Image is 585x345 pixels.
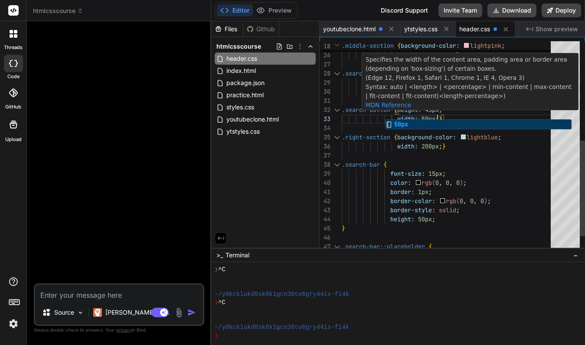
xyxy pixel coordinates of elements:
div: 33 [320,115,330,124]
span: ) [460,179,463,187]
span: >_ [216,251,223,260]
img: Claude 4 Sonnet [93,308,102,317]
span: .search-bar::placeholder [342,243,425,250]
span: ytstyles.css [404,25,438,33]
span: color: [390,179,411,187]
span: ; [435,115,439,123]
span: } [442,142,446,150]
span: ~/y0kcklukd0sk6k1gcn36to6gry44is-fi4k [215,290,350,299]
div: 47 [320,242,330,251]
div: 41 [320,187,330,197]
div: 32 [320,105,330,115]
button: Preview [253,4,295,16]
button: Download [487,3,536,17]
span: header.css [459,25,490,33]
p: Always double-check its answers. Your in Bind [34,326,204,334]
span: htmlcsscourse [33,7,83,15]
span: ; [439,142,442,150]
div: 26 [320,51,330,60]
button: Deploy [542,3,581,17]
div: Click to collapse the range. [331,160,343,169]
span: max-width: [397,51,432,59]
div: 29 [320,78,330,87]
span: rgb [446,197,456,205]
div: Click to collapse the range. [331,133,343,142]
span: ❯ [215,299,218,307]
span: ; [463,179,467,187]
span: { [397,42,401,49]
div: 37 [320,151,330,160]
div: 44 [320,215,330,224]
div: 30 [320,87,330,96]
span: .search-icon [342,69,383,77]
span: border-color: [390,197,435,205]
label: code [7,73,20,80]
div: Github [243,25,279,33]
div: 43 [320,206,330,215]
span: .middle-section [342,42,394,49]
div: 31 [320,96,330,105]
div: 45 [320,224,330,233]
span: ; [453,51,456,59]
div: Click to collapse the range. [331,242,343,251]
div: 40 [320,178,330,187]
span: Show preview [536,25,578,33]
span: font-size: [390,170,425,177]
span: 15px [428,170,442,177]
button: Invite Team [438,3,482,17]
span: ( [456,197,460,205]
span: header.css [226,53,258,64]
span: 0 [480,197,484,205]
p: (Edge 12, Firefox 1, Safari 1, Chrome 1, IE 4, Opera 3) [366,73,575,82]
span: ❯ [215,266,218,274]
div: Click to collapse the range. [331,69,343,78]
span: styles.css [226,102,255,112]
span: youtubeclone.html [323,25,376,33]
span: ytstyles.css [226,126,261,137]
label: GitHub [5,103,21,111]
p: [PERSON_NAME] 4 S.. [105,308,170,317]
span: , [439,179,442,187]
span: htmlcsscourse [216,42,261,51]
span: 200px [422,142,439,150]
span: 0 [460,197,463,205]
button: − [572,248,580,262]
span: height: [390,215,415,223]
span: , [474,197,477,205]
img: Pick Models [77,309,84,316]
div: 34 [320,124,330,133]
span: − [573,251,578,260]
div: 39 [320,169,330,178]
span: ~/y0kcklukd0sk6k1gcn36to6gry44is-fi4k [215,323,350,332]
span: ❯ [215,332,218,340]
span: ; [428,188,432,196]
label: threads [4,44,23,51]
span: , [463,197,467,205]
span: package.json [226,78,265,88]
span: } [342,224,345,232]
span: , [449,179,453,187]
span: 0 [456,179,460,187]
a: MDN Reference [366,102,411,108]
span: } [439,115,442,123]
span: { [428,243,432,250]
div: 46 [320,233,330,242]
p: Specifies the width of the content area, padding area or border area (depending on 'box-sizing') ... [366,55,575,73]
img: attachment [174,308,184,318]
span: 0 [446,179,449,187]
span: { [383,161,387,168]
span: ) [484,197,487,205]
span: rgb [422,179,432,187]
span: ( [432,179,435,187]
span: 18 [320,42,330,51]
div: 42 [320,197,330,206]
span: privacy [116,327,132,332]
span: 0 [470,197,474,205]
span: index.html [226,66,257,76]
span: 500px [435,51,453,59]
span: solid [439,206,456,214]
span: 0 [435,179,439,187]
span: 50px [422,115,435,123]
div: 36 [320,142,330,151]
div: Discord Support [376,3,433,17]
